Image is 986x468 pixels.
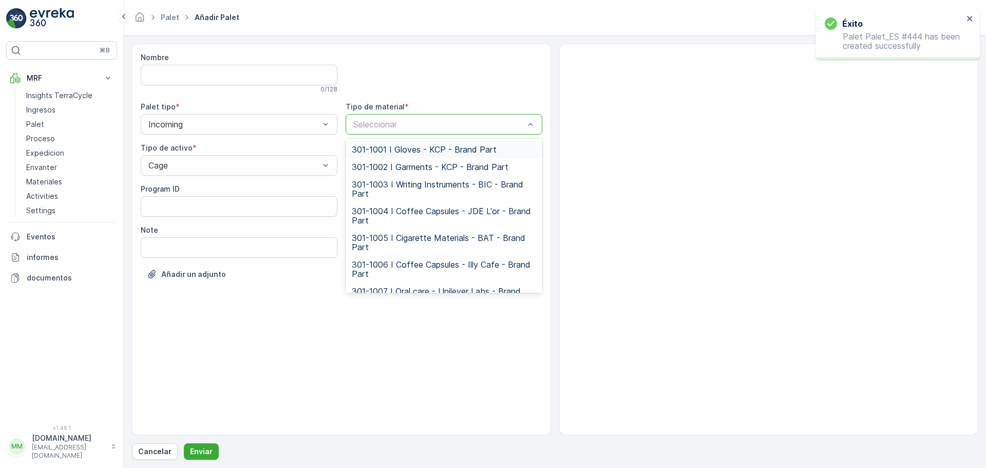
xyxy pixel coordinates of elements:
[193,12,241,23] span: Añadir Palet
[161,13,179,22] a: Palet
[346,102,405,111] label: Tipo de material
[134,15,145,24] a: Página de inicio
[138,446,172,457] p: Cancelar
[161,269,226,279] p: Añadir un adjunto
[27,273,113,283] p: documentos
[30,8,74,29] img: logo_light-DOdMpM7g.png
[22,160,117,175] a: Envanter
[6,8,27,29] img: logo
[825,32,963,50] p: Palet Palet_ES #444 has been created successfully
[6,433,117,460] button: MM[DOMAIN_NAME][EMAIL_ADDRESS][DOMAIN_NAME]
[6,425,117,431] span: v 1.48.1
[32,443,106,460] p: [EMAIL_ADDRESS][DOMAIN_NAME]
[26,191,58,201] p: Activities
[190,446,213,457] p: Enviar
[141,226,158,234] label: Note
[22,189,117,203] a: Activities
[353,118,524,130] p: Seleccionar
[100,46,110,54] p: ⌘B
[22,132,117,146] a: Proceso
[966,14,974,24] button: close
[32,433,106,443] p: [DOMAIN_NAME]
[22,88,117,103] a: Insights TerraCycle
[352,287,536,305] span: 301-1007 I Oral care - Unilever Labs - Brand Part
[22,203,117,218] a: Settings
[9,438,25,455] div: MM
[22,117,117,132] a: Palet
[26,119,44,129] p: Palet
[320,85,337,93] p: 0 / 128
[141,184,180,193] label: Program ID
[184,443,219,460] button: Enviar
[6,68,117,88] button: MRF
[6,268,117,288] a: documentos
[22,146,117,160] a: Expedicion
[26,148,64,158] p: Expedicion
[132,443,178,460] button: Cancelar
[26,134,55,144] p: Proceso
[27,232,113,242] p: Eventos
[26,177,62,187] p: Materiales
[352,180,536,198] span: 301-1003 I Writing Instruments - BIC - Brand Part
[26,105,55,115] p: Ingresos
[27,252,113,263] p: informes
[141,143,193,152] label: Tipo de activo
[352,260,536,278] span: 301-1006 I Coffee Capsules - Illy Cafe - Brand Part
[352,145,497,154] span: 301-1001 I Gloves - KCP - Brand Part
[22,103,117,117] a: Ingresos
[27,73,97,83] p: MRF
[6,247,117,268] a: informes
[6,227,117,247] a: Eventos
[26,90,92,101] p: Insights TerraCycle
[141,266,232,283] button: Subir archivo
[26,205,55,216] p: Settings
[352,233,536,252] span: 301-1005 I Cigarette Materials - BAT - Brand Part
[842,17,863,30] h3: Éxito
[141,102,176,111] label: Palet tipo
[352,207,536,225] span: 301-1004 I Coffee Capsules - JDE L'or - Brand Part
[22,175,117,189] a: Materiales
[352,162,508,172] span: 301-1002 I Garments - KCP - Brand Part
[26,162,57,173] p: Envanter
[141,53,169,62] label: Nombre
